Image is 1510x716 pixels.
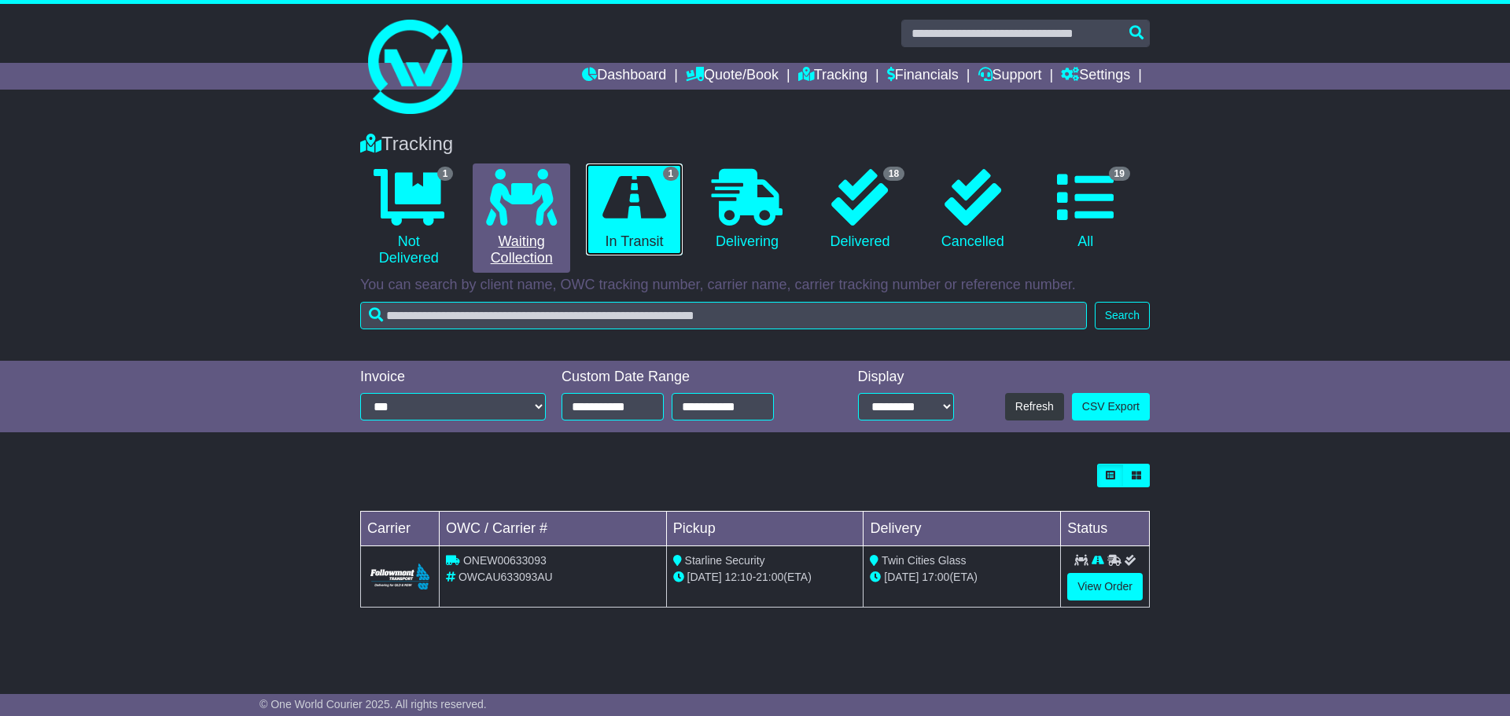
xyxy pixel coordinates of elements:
[1109,167,1130,181] span: 19
[978,63,1042,90] a: Support
[666,512,864,546] td: Pickup
[698,163,795,256] a: Delivering
[922,571,949,583] span: 17:00
[1072,393,1150,420] a: CSV Export
[1037,163,1134,256] a: 19 All
[440,512,667,546] td: OWC / Carrier #
[463,554,547,567] span: ONEW00633093
[883,167,904,181] span: 18
[884,571,919,583] span: [DATE]
[562,369,814,386] div: Custom Date Range
[812,163,908,256] a: 18 Delivered
[870,569,1054,586] div: (ETA)
[260,698,487,710] span: © One World Courier 2025. All rights reserved.
[887,63,959,90] a: Financials
[1095,302,1150,329] button: Search
[370,564,429,589] img: Followmont_Transport.png
[1067,573,1143,600] a: View Order
[663,167,679,181] span: 1
[361,512,440,546] td: Carrier
[1061,512,1150,546] td: Status
[582,63,666,90] a: Dashboard
[882,554,966,567] span: Twin Cities Glass
[352,133,1158,156] div: Tracking
[459,571,553,583] span: OWCAU633093AU
[798,63,867,90] a: Tracking
[586,163,683,256] a: 1 In Transit
[858,369,954,386] div: Display
[864,512,1061,546] td: Delivery
[360,277,1150,294] p: You can search by client name, OWC tracking number, carrier name, carrier tracking number or refe...
[687,571,722,583] span: [DATE]
[685,554,765,567] span: Starline Security
[1005,393,1064,420] button: Refresh
[924,163,1021,256] a: Cancelled
[360,369,546,386] div: Invoice
[360,163,457,273] a: 1 Not Delivered
[673,569,857,586] div: - (ETA)
[686,63,779,90] a: Quote/Book
[725,571,753,583] span: 12:10
[756,571,783,583] span: 21:00
[473,163,569,273] a: Waiting Collection
[437,167,454,181] span: 1
[1061,63,1130,90] a: Settings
